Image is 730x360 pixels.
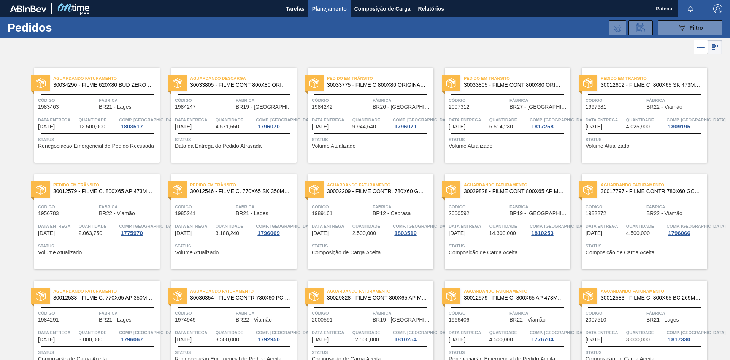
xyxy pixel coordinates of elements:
span: Código [38,309,97,317]
div: 1810253 [530,230,555,236]
span: Data entrega [175,116,214,124]
span: Fábrica [99,309,158,317]
span: Fábrica [646,97,705,104]
a: statusPedido em Trânsito30012602 - FILME C. 800X65 SK 473ML C12 429Código1997681FábricaBR22 - Via... [570,68,707,163]
span: 28/08/2025 [586,230,602,236]
span: Fábrica [99,203,158,211]
span: Composição de Carga Aceita [586,250,654,255]
span: Quantidade [489,116,528,124]
span: BR22 - Viamão [99,211,135,216]
span: 30033805 - FILME CONT 800X80 ORIG 473 MP C12 429 [190,82,290,88]
div: 1796070 [256,124,281,130]
a: Comp. [GEOGRAPHIC_DATA]1796066 [667,222,705,236]
span: Código [312,203,371,211]
span: 19/08/2025 [312,230,328,236]
img: status [583,291,593,301]
span: Composição de Carga Aceita [312,250,381,255]
span: 30002209 - FILME CONTR. 780X60 GCA 350ML NIV22 [327,189,427,194]
h1: Pedidos [8,23,121,32]
a: statusAguardando Faturamento30017797 - FILME CONTR 780X60 GCA ZERO 350ML NIV22Código1982272Fábric... [570,174,707,269]
span: 4.571,650 [216,124,239,130]
img: status [583,185,593,195]
div: 1810254 [393,336,418,343]
a: Comp. [GEOGRAPHIC_DATA]1796069 [256,222,295,236]
span: Composição de Carga [354,4,411,13]
span: BR21 - Lages [646,317,679,323]
span: Status [38,349,158,356]
a: Comp. [GEOGRAPHIC_DATA]1796067 [119,329,158,343]
a: statusAguardando Faturamento30029828 - FILME CONT 800X65 AP MP 473 C12 429Código2000592FábricaBR1... [433,174,570,269]
span: 17/08/2025 [586,124,602,130]
span: Data entrega [38,116,77,124]
div: 1803517 [119,124,144,130]
span: Comp. Carga [667,222,725,230]
span: Comp. Carga [667,329,725,336]
span: Volume Atualizado [586,143,629,149]
a: Comp. [GEOGRAPHIC_DATA]1817330 [667,329,705,343]
span: 3.188,240 [216,230,239,236]
span: Comp. Carga [119,329,178,336]
span: BR12 - Cebrasa [373,211,411,216]
img: status [446,291,456,301]
span: 1984242 [312,104,333,110]
span: Pedido em Trânsito [464,75,570,82]
div: 1776704 [530,336,555,343]
span: Quantidade [626,329,665,336]
a: Comp. [GEOGRAPHIC_DATA]1810254 [393,329,432,343]
span: Quantidade [626,222,665,230]
span: Volume Atualizado [312,143,355,149]
span: Quantidade [79,329,117,336]
span: Composição de Carga Aceita [449,250,517,255]
span: Data entrega [449,116,487,124]
span: 1984247 [175,104,196,110]
a: Comp. [GEOGRAPHIC_DATA]1796070 [256,116,295,130]
span: Status [38,136,158,143]
a: statusPedido em Trânsito30033775 - FILME C 800X80 ORIGINAL MP 269MLCódigo1984242FábricaBR26 - [GE... [297,68,433,163]
span: Status [175,242,295,250]
div: 1817330 [667,336,692,343]
span: Quantidade [216,222,254,230]
span: Pedido em Trânsito [327,75,433,82]
div: 1796067 [119,336,144,343]
a: Comp. [GEOGRAPHIC_DATA]1810253 [530,222,568,236]
span: BR27 - Nova Minas [509,104,568,110]
span: Código [38,203,97,211]
span: 2.063,750 [79,230,102,236]
span: Pedido em Trânsito [601,75,707,82]
span: 30030354 - FILME CONTR 780X60 PC LT350 NIV24 [190,295,290,301]
span: Filtro [690,25,703,31]
span: Comp. Carga [530,116,589,124]
span: 03/09/2025 [312,337,328,343]
span: Quantidade [489,329,528,336]
span: Quantidade [626,116,665,124]
div: 1796069 [256,230,281,236]
img: status [36,185,46,195]
span: 1956783 [38,211,59,216]
span: 2007312 [449,104,470,110]
span: BR19 - Nova Rio [509,211,568,216]
span: BR19 - Nova Rio [373,317,432,323]
span: Aguardando Faturamento [327,181,433,189]
span: Data entrega [38,222,77,230]
span: Aguardando Faturamento [190,287,297,295]
span: 15/08/2025 [312,124,328,130]
span: Fábrica [509,309,568,317]
span: BR26 - Uberlândia [373,104,432,110]
span: Data entrega [312,329,351,336]
span: Código [38,97,97,104]
span: BR22 - Viamão [646,211,682,216]
span: Comp. Carga [256,116,315,124]
span: Aguardando Faturamento [601,287,707,295]
div: Importar Negociações dos Pedidos [609,20,626,35]
span: Aguardando Descarga [190,75,297,82]
span: Código [175,203,234,211]
span: 12.500,000 [352,337,379,343]
span: Comp. Carga [393,329,452,336]
span: BR21 - Lages [236,211,268,216]
span: Renegociação Emergencial de Pedido Recusada [38,143,154,149]
span: Status [449,349,568,356]
img: Logout [713,4,722,13]
img: status [446,78,456,88]
button: Notificações [678,3,703,14]
span: 2.500,000 [352,230,376,236]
